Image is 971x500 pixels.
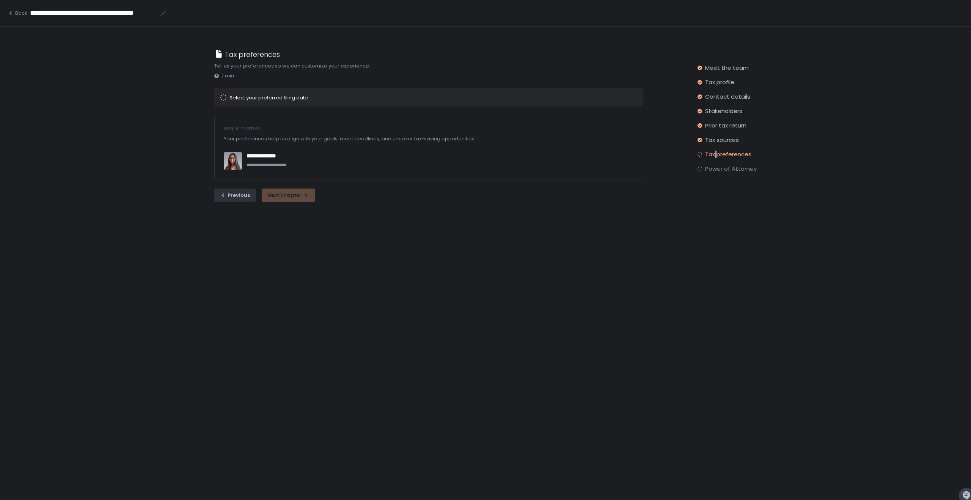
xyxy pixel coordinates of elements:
span: Contact details [705,93,750,101]
div: Tell us your preferences so we can customize your experience. [214,62,643,70]
button: Back [8,10,27,17]
span: Tax preferences [705,151,751,158]
div: Why it matters ... [224,125,634,132]
div: Your preferences help us align with your goals, meet deadlines, and uncover tax-saving opportunit... [224,132,634,146]
span: Prior tax return [705,122,746,129]
h1: Tax preferences [225,49,280,60]
div: Previous [220,192,250,199]
div: 1 min [214,72,643,79]
span: Tax profile [705,79,734,86]
div: Select your preferred filing date [229,95,308,100]
span: Stakeholders [705,107,742,115]
span: Meet the team [705,64,749,72]
span: Power of Attorney [705,165,757,173]
button: Previous [214,189,256,202]
span: Tax sources [705,136,739,144]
